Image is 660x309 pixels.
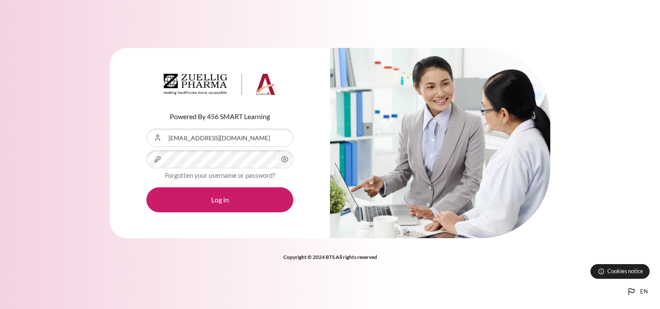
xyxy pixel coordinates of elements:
strong: Copyright © 2024 BTS All rights reserved [283,254,377,260]
input: Username or Email Address [146,129,293,147]
button: Languages [623,283,651,300]
img: Architeck [164,74,276,95]
button: Log in [146,187,293,212]
a: Architeck [164,74,276,99]
span: en [640,287,648,296]
p: Powered By 456 SMART Learning [146,111,293,122]
button: Cookies notice [590,264,650,279]
a: Forgotten your username or password? [165,171,275,179]
span: Cookies notice [607,267,643,275]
